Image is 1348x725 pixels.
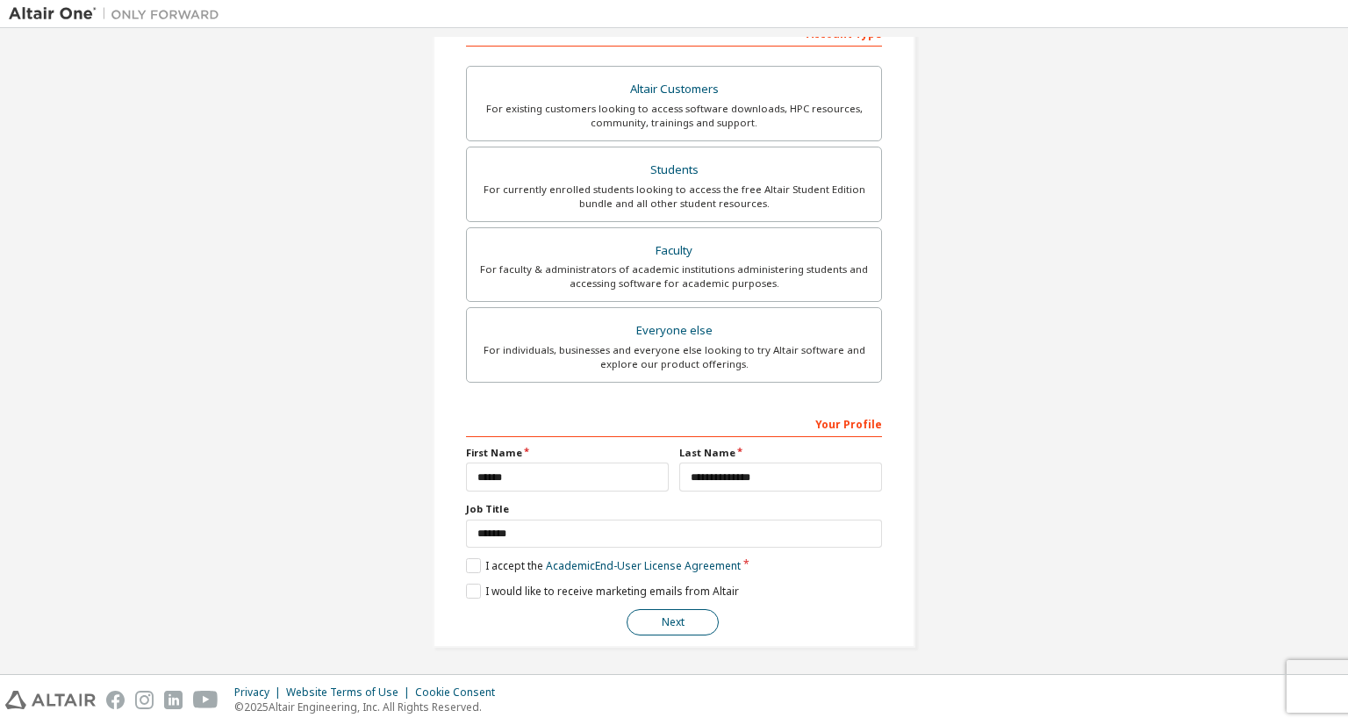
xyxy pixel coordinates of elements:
[164,691,183,709] img: linkedin.svg
[477,239,871,263] div: Faculty
[234,700,505,714] p: © 2025 Altair Engineering, Inc. All Rights Reserved.
[477,183,871,211] div: For currently enrolled students looking to access the free Altair Student Edition bundle and all ...
[466,502,882,516] label: Job Title
[234,686,286,700] div: Privacy
[466,558,741,573] label: I accept the
[415,686,505,700] div: Cookie Consent
[477,262,871,291] div: For faculty & administrators of academic institutions administering students and accessing softwa...
[546,558,741,573] a: Academic End-User License Agreement
[679,446,882,460] label: Last Name
[9,5,228,23] img: Altair One
[477,343,871,371] div: For individuals, businesses and everyone else looking to try Altair software and explore our prod...
[477,158,871,183] div: Students
[466,446,669,460] label: First Name
[477,102,871,130] div: For existing customers looking to access software downloads, HPC resources, community, trainings ...
[5,691,96,709] img: altair_logo.svg
[627,609,719,635] button: Next
[477,77,871,102] div: Altair Customers
[193,691,219,709] img: youtube.svg
[286,686,415,700] div: Website Terms of Use
[466,409,882,437] div: Your Profile
[477,319,871,343] div: Everyone else
[466,584,739,599] label: I would like to receive marketing emails from Altair
[106,691,125,709] img: facebook.svg
[135,691,154,709] img: instagram.svg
